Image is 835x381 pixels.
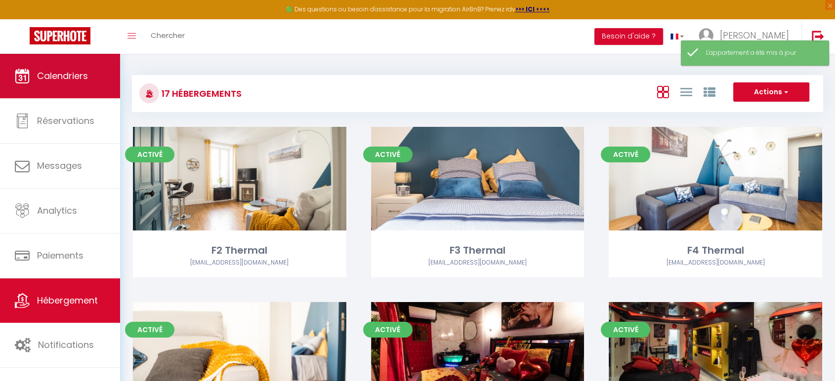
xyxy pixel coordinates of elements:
[37,159,82,172] span: Messages
[143,19,192,54] a: Chercher
[733,82,809,102] button: Actions
[703,83,715,100] a: Vue par Groupe
[594,28,663,45] button: Besoin d'aide ?
[691,19,801,54] a: ... [PERSON_NAME]
[720,29,789,41] span: [PERSON_NAME]
[363,322,413,338] span: Activé
[609,243,822,258] div: F4 Thermal
[125,147,174,162] span: Activé
[601,147,650,162] span: Activé
[363,147,413,162] span: Activé
[706,48,819,58] div: L'appartement a été mis à jour
[30,27,90,44] img: Super Booking
[37,204,77,217] span: Analytics
[133,258,346,267] div: Airbnb
[371,258,584,267] div: Airbnb
[657,83,668,100] a: Vue en Box
[125,322,174,338] span: Activé
[159,82,242,105] h3: 17 Hébergements
[601,322,650,338] span: Activé
[37,70,88,82] span: Calendriers
[371,243,584,258] div: F3 Thermal
[609,258,822,267] div: Airbnb
[699,28,713,43] img: ...
[38,339,94,351] span: Notifications
[37,249,83,262] span: Paiements
[37,114,94,127] span: Réservations
[37,294,98,306] span: Hébergement
[680,83,692,100] a: Vue en Liste
[133,243,346,258] div: F2 Thermal
[812,30,824,42] img: logout
[151,30,185,40] span: Chercher
[515,5,550,13] a: >>> ICI <<<<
